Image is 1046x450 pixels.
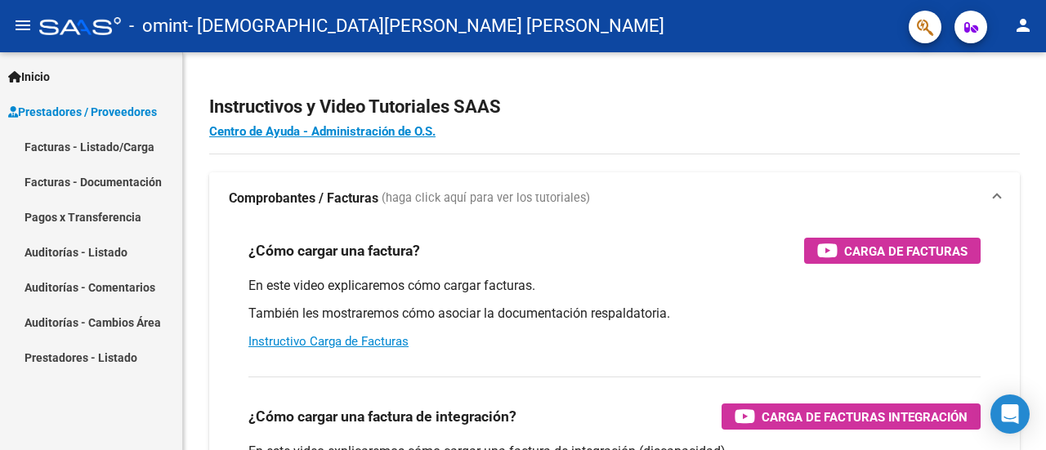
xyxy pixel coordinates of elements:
[8,103,157,121] span: Prestadores / Proveedores
[248,334,409,349] a: Instructivo Carga de Facturas
[188,8,664,44] span: - [DEMOGRAPHIC_DATA][PERSON_NAME] [PERSON_NAME]
[8,68,50,86] span: Inicio
[990,394,1030,434] div: Open Intercom Messenger
[382,189,590,207] span: (haga click aquí para ver los tutoriales)
[209,91,1020,123] h2: Instructivos y Video Tutoriales SAAS
[229,189,378,207] strong: Comprobantes / Facturas
[804,238,981,264] button: Carga de Facturas
[762,407,968,427] span: Carga de Facturas Integración
[209,172,1020,225] mat-expansion-panel-header: Comprobantes / Facturas (haga click aquí para ver los tutoriales)
[248,239,420,262] h3: ¿Cómo cargar una factura?
[248,305,981,323] p: También les mostraremos cómo asociar la documentación respaldatoria.
[13,16,33,35] mat-icon: menu
[248,405,516,428] h3: ¿Cómo cargar una factura de integración?
[129,8,188,44] span: - omint
[248,277,981,295] p: En este video explicaremos cómo cargar facturas.
[844,241,968,261] span: Carga de Facturas
[209,124,436,139] a: Centro de Ayuda - Administración de O.S.
[722,403,981,430] button: Carga de Facturas Integración
[1013,16,1033,35] mat-icon: person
